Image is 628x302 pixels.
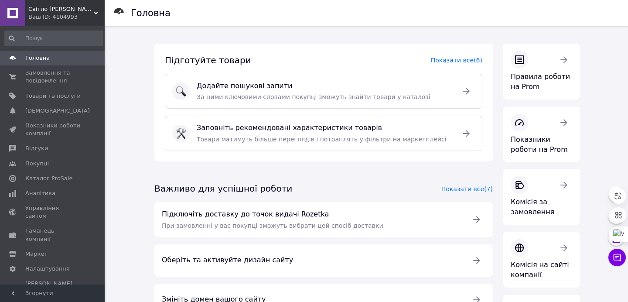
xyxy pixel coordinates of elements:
[25,227,81,243] span: Гаманець компанії
[511,261,569,279] span: Комісія на сайті компанії
[25,122,81,137] span: Показники роботи компанії
[28,13,105,21] div: Ваш ID: 4104993
[154,244,493,277] a: Оберіть та активуйте дизайн сайту
[197,93,430,100] span: За цими ключовими словами покупці зможуть знайти товари у каталозі
[25,107,90,115] span: [DEMOGRAPHIC_DATA]
[197,123,451,133] span: Заповніть рекомендовані характеристики товарів
[131,8,171,18] h1: Головна
[441,185,493,192] a: Показати все (7)
[431,57,482,64] a: Показати все (6)
[165,74,482,109] a: :mag:Додайте пошукові запитиЗа цими ключовими словами покупці зможуть знайти товари у каталозі
[154,183,292,194] span: Важливо для успішної роботи
[608,249,626,266] button: Чат з покупцем
[162,222,383,229] span: При замовленні у вас покупці зможуть вибрати цей спосіб доставки
[25,265,70,273] span: Налаштування
[165,55,251,65] span: Підготуйте товари
[511,135,568,154] span: Показники роботи на Prom
[25,175,72,182] span: Каталог ProSale
[25,54,50,62] span: Головна
[165,116,482,151] a: :hammer_and_wrench:Заповніть рекомендовані характеристики товарівТовари матимуть більше перегляді...
[197,81,451,91] span: Додайте пошукові запити
[25,160,49,168] span: Покупці
[503,44,580,100] a: Правила роботи на Prom
[162,209,461,220] span: Підключіть доставку до точок видачі Rozetka
[25,204,81,220] span: Управління сайтом
[25,92,81,100] span: Товари та послуги
[176,86,186,96] img: :mag:
[25,189,55,197] span: Аналітика
[176,128,186,139] img: :hammer_and_wrench:
[197,136,447,143] span: Товари матимуть більше переглядів і потраплять у фільтри на маркетплейсі
[162,255,461,265] span: Оберіть та активуйте дизайн сайту
[503,106,580,162] a: Показники роботи на Prom
[25,69,81,85] span: Замовлення та повідомлення
[154,202,493,237] a: Підключіть доставку до точок видачі RozetkaПри замовленні у вас покупці зможуть вибрати цей спосі...
[4,31,103,46] input: Пошук
[25,250,48,258] span: Маркет
[503,232,580,288] a: Комісія на сайті компанії
[28,5,94,13] span: Світло Є
[511,72,570,91] span: Правила роботи на Prom
[511,198,554,216] span: Комісія за замовлення
[503,169,580,225] a: Комісія за замовлення
[25,144,48,152] span: Відгуки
